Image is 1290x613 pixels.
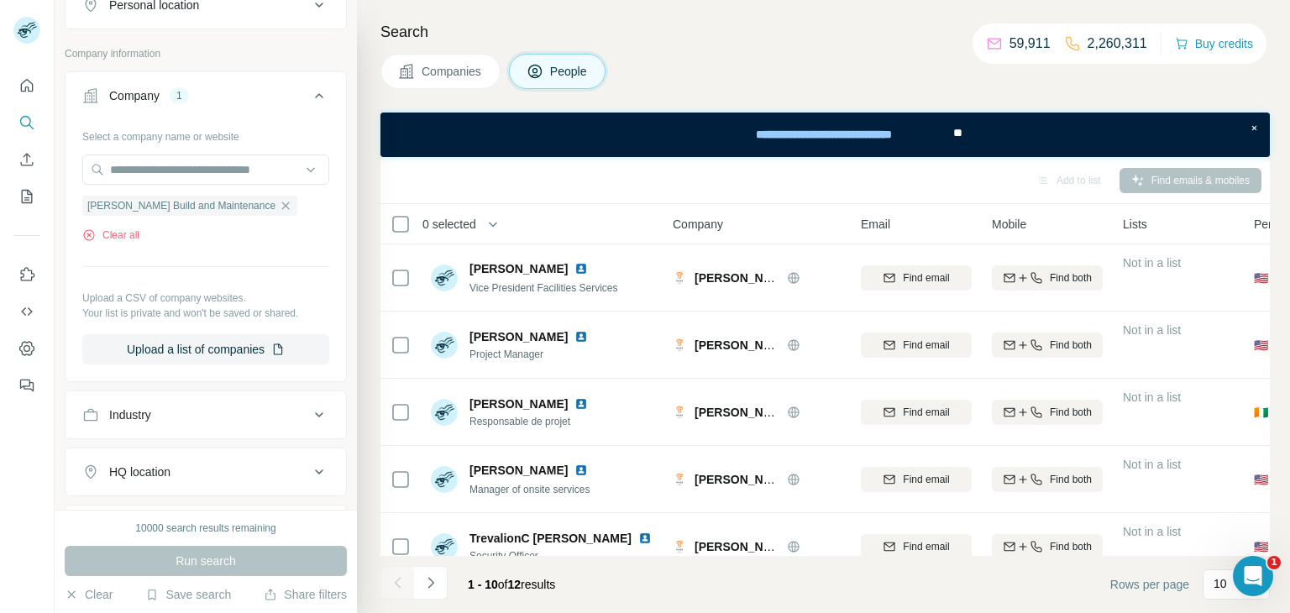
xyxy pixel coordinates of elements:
[1254,270,1268,286] span: 🇺🇸
[380,20,1270,44] h4: Search
[422,63,483,80] span: Companies
[695,406,925,419] span: [PERSON_NAME] Build and Maintenance
[695,473,925,486] span: [PERSON_NAME] Build and Maintenance
[1233,556,1273,596] iframe: Intercom live chat
[574,262,588,275] img: LinkedIn logo
[1050,338,1092,353] span: Find both
[87,198,275,213] span: [PERSON_NAME] Build and Maintenance
[109,87,160,104] div: Company
[861,216,890,233] span: Email
[469,484,590,495] span: Manager of onsite services
[1123,525,1181,538] span: Not in a list
[992,265,1103,291] button: Find both
[13,296,40,327] button: Use Surfe API
[66,395,346,435] button: Industry
[1254,337,1268,354] span: 🇺🇸
[82,306,329,321] p: Your list is private and won't be saved or shared.
[13,259,40,290] button: Use Surfe on LinkedIn
[13,71,40,101] button: Quick start
[638,532,652,545] img: LinkedIn logo
[469,548,654,563] span: Security Officer
[468,578,555,591] span: results
[861,333,972,358] button: Find email
[468,578,498,591] span: 1 - 10
[1254,538,1268,555] span: 🇺🇸
[13,144,40,175] button: Enrich CSV
[992,216,1026,233] span: Mobile
[1175,32,1253,55] button: Buy credits
[1110,576,1189,593] span: Rows per page
[65,46,347,61] p: Company information
[82,291,329,306] p: Upload a CSV of company websites.
[145,586,231,603] button: Save search
[66,509,346,549] button: Annual revenue ($)
[1088,34,1147,54] p: 2,260,311
[66,452,346,492] button: HQ location
[13,370,40,401] button: Feedback
[414,566,448,600] button: Navigate to next page
[109,464,170,480] div: HQ location
[469,282,618,294] span: Vice President Facilities Services
[1123,323,1181,337] span: Not in a list
[431,399,458,426] img: Avatar
[1009,34,1051,54] p: 59,911
[13,333,40,364] button: Dashboard
[82,334,329,364] button: Upload a list of companies
[1123,458,1181,471] span: Not in a list
[1254,404,1268,421] span: 🇨🇮
[469,414,595,429] span: Responsable de projet
[66,76,346,123] button: Company1
[673,338,686,352] img: Logo of Tross Build and Maintenance
[673,473,686,486] img: Logo of Tross Build and Maintenance
[673,406,686,419] img: Logo of Tross Build and Maintenance
[422,216,476,233] span: 0 selected
[861,400,972,425] button: Find email
[469,462,568,479] span: [PERSON_NAME]
[1050,270,1092,286] span: Find both
[469,530,632,547] span: TrevalionC [PERSON_NAME]
[550,63,589,80] span: People
[380,113,1270,157] iframe: Banner
[431,466,458,493] img: Avatar
[1123,390,1181,404] span: Not in a list
[673,271,686,285] img: Logo of Tross Build and Maintenance
[170,88,189,103] div: 1
[1123,216,1147,233] span: Lists
[469,397,568,411] span: [PERSON_NAME]
[431,332,458,359] img: Avatar
[1254,471,1268,488] span: 🇺🇸
[695,271,925,285] span: [PERSON_NAME] Build and Maintenance
[992,400,1103,425] button: Find both
[431,533,458,560] img: Avatar
[992,467,1103,492] button: Find both
[264,586,347,603] button: Share filters
[65,586,113,603] button: Clear
[1267,556,1281,569] span: 1
[574,464,588,477] img: LinkedIn logo
[673,540,686,553] img: Logo of Tross Build and Maintenance
[574,330,588,343] img: LinkedIn logo
[1214,575,1227,592] p: 10
[903,539,949,554] span: Find email
[992,534,1103,559] button: Find both
[992,333,1103,358] button: Find both
[903,472,949,487] span: Find email
[861,467,972,492] button: Find email
[903,338,949,353] span: Find email
[903,405,949,420] span: Find email
[673,216,723,233] span: Company
[13,181,40,212] button: My lists
[13,107,40,138] button: Search
[861,534,972,559] button: Find email
[1050,405,1092,420] span: Find both
[431,265,458,291] img: Avatar
[695,338,925,352] span: [PERSON_NAME] Build and Maintenance
[82,228,139,243] button: Clear all
[469,328,568,345] span: [PERSON_NAME]
[135,521,275,536] div: 10000 search results remaining
[574,397,588,411] img: LinkedIn logo
[82,123,329,144] div: Select a company name or website
[109,406,151,423] div: Industry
